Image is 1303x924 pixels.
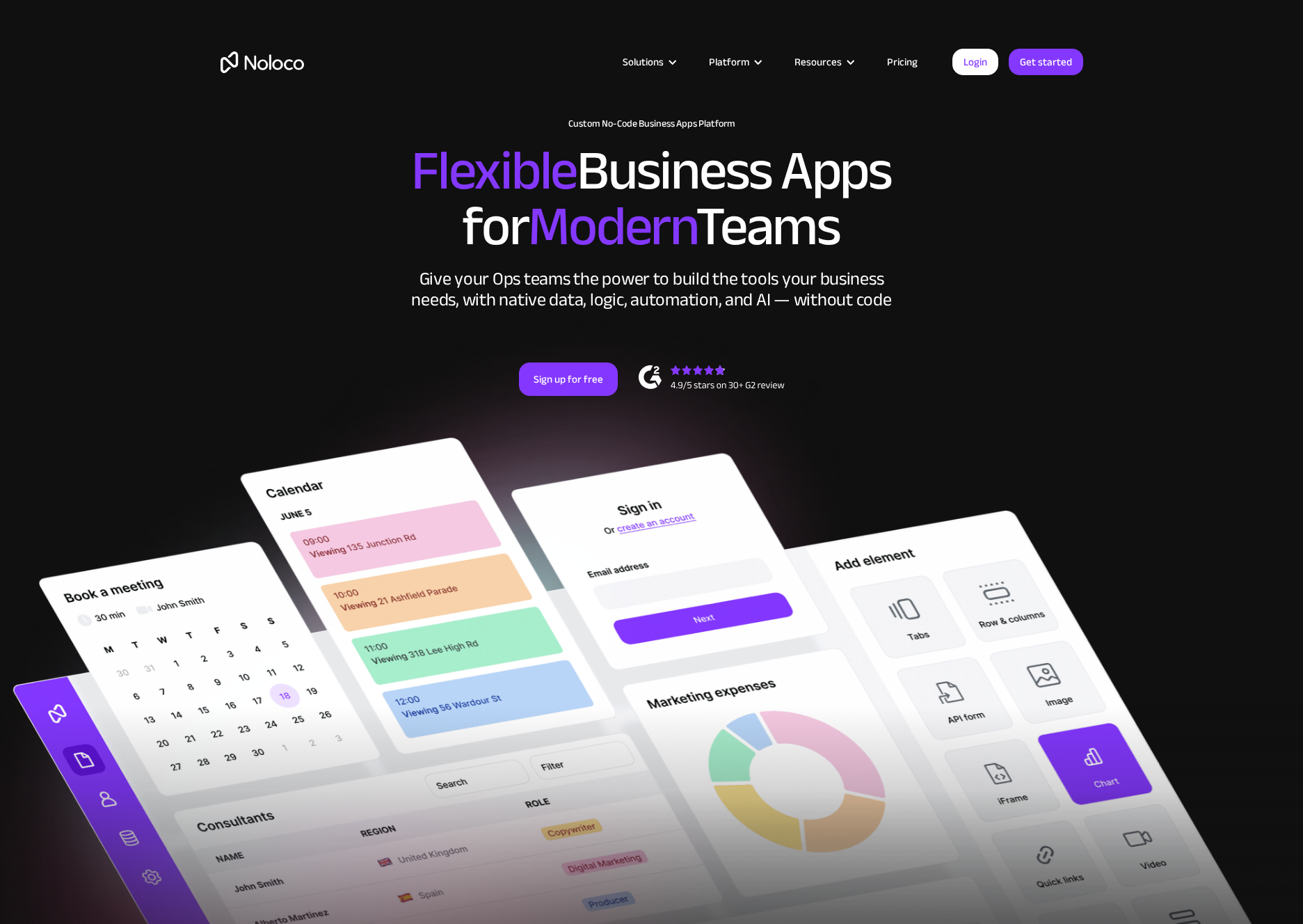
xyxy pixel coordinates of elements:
div: Resources [777,53,870,71]
div: Solutions [605,53,692,71]
a: Sign up for free [519,363,618,396]
div: Platform [709,53,749,71]
a: Login [952,49,998,75]
div: Resources [794,53,842,71]
h2: Business Apps for Teams [221,143,1083,255]
span: Flexible [411,119,577,223]
div: Give your Ops teams the power to build the tools your business needs, with native data, logic, au... [408,269,895,310]
span: Modern [528,175,696,278]
div: Platform [692,53,777,71]
a: Pricing [870,53,935,71]
div: Solutions [623,53,664,71]
a: Get started [1009,49,1083,75]
a: home [221,51,304,73]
